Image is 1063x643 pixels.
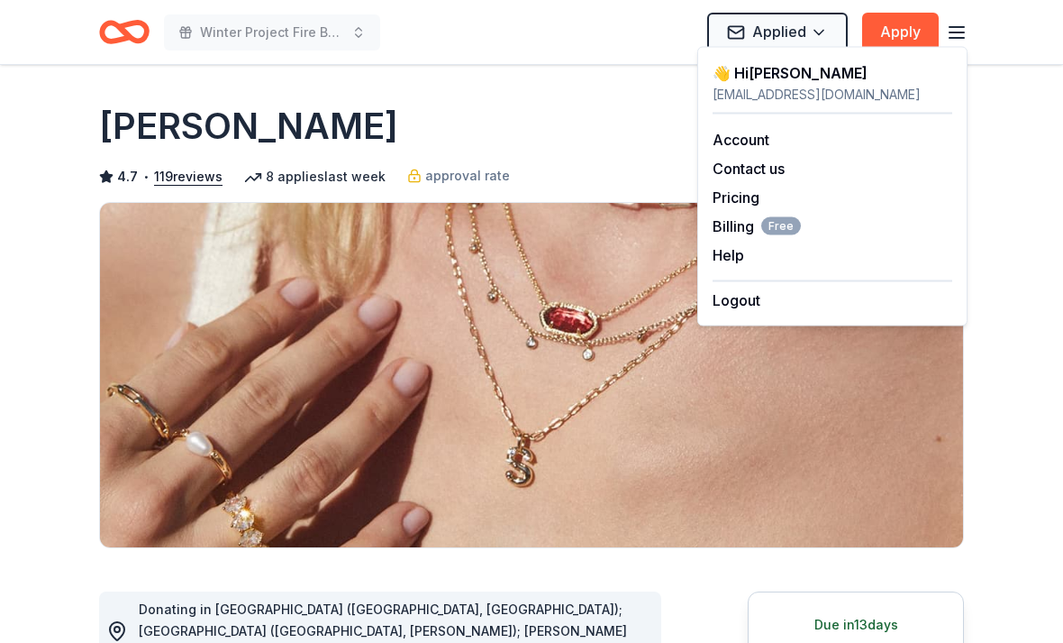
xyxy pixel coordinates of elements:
div: 👋 Hi [PERSON_NAME] [713,62,952,84]
span: Applied [752,20,806,43]
a: Account [713,131,769,149]
button: Apply [862,13,939,52]
button: Applied [707,13,848,52]
img: Image for Kendra Scott [100,203,963,547]
span: • [143,170,150,184]
span: 4.7 [117,166,138,188]
h1: [PERSON_NAME] [99,101,398,152]
a: approval rate [407,165,510,187]
span: Free [761,217,801,235]
span: Winter Project Fire Buddies Bowling Fundraiser [200,22,344,43]
button: Contact us [713,158,785,179]
button: Winter Project Fire Buddies Bowling Fundraiser [164,14,380,51]
span: Billing [713,216,801,237]
button: Help [713,244,744,266]
div: Due in 13 days [770,614,941,636]
button: BillingFree [713,216,801,237]
span: approval rate [425,165,510,187]
a: Pricing [713,188,759,207]
button: Logout [713,289,760,311]
a: Home [99,11,150,53]
div: 8 applies last week [244,166,386,188]
button: 119reviews [154,166,223,188]
div: [EMAIL_ADDRESS][DOMAIN_NAME] [713,84,952,106]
